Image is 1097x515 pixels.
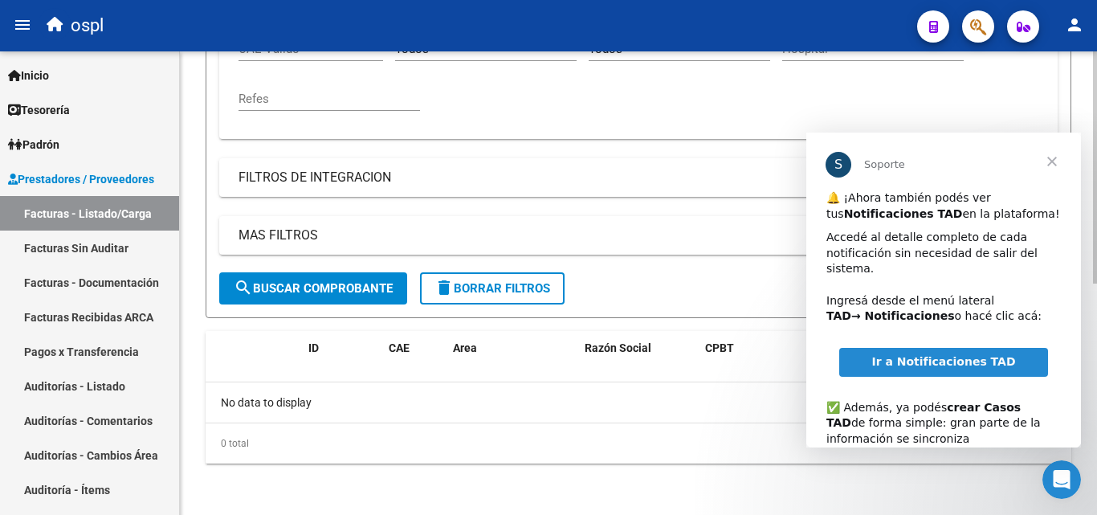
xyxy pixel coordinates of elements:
mat-icon: menu [13,15,32,35]
div: No data to display [206,382,1071,423]
div: 0 total [206,423,1071,464]
span: Razón Social [585,341,651,354]
datatable-header-cell: CPBT [699,331,867,402]
button: Borrar Filtros [420,272,565,305]
button: Buscar Comprobante [219,272,407,305]
span: CAE [389,341,410,354]
span: Prestadores / Proveedores [8,170,154,188]
span: Tesorería [8,101,70,119]
mat-icon: search [234,278,253,297]
datatable-header-cell: CAE [382,331,447,402]
span: CPBT [705,341,734,354]
span: Buscar Comprobante [234,281,393,296]
datatable-header-cell: ID [302,331,382,402]
mat-panel-title: MAS FILTROS [239,227,1019,244]
mat-expansion-panel-header: MAS FILTROS [219,216,1058,255]
div: ✅ Además, ya podés de forma simple: gran parte de la información se sincroniza automáticamente y ... [20,251,255,362]
span: Borrar Filtros [434,281,550,296]
span: ID [308,341,319,354]
mat-icon: person [1065,15,1084,35]
datatable-header-cell: Area [447,331,555,402]
span: Inicio [8,67,49,84]
mat-icon: delete [434,278,454,297]
iframe: Intercom live chat mensaje [806,133,1081,448]
span: ospl [71,8,104,43]
mat-expansion-panel-header: FILTROS DE INTEGRACION [219,158,1058,197]
datatable-header-cell: Razón Social [578,331,699,402]
iframe: Intercom live chat [1042,460,1081,499]
span: Area [453,341,477,354]
span: Padrón [8,136,59,153]
mat-panel-title: FILTROS DE INTEGRACION [239,169,1019,186]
